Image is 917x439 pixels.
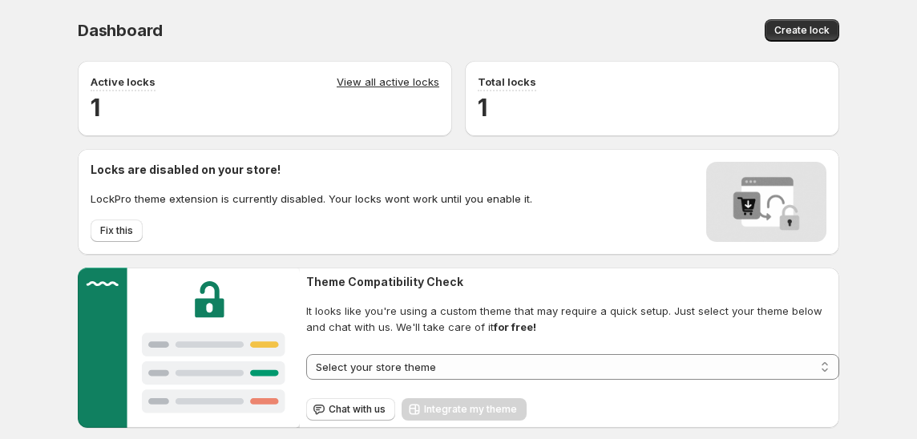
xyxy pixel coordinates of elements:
span: Fix this [100,224,133,237]
h2: Theme Compatibility Check [306,274,839,290]
img: Locks disabled [706,162,826,242]
span: It looks like you're using a custom theme that may require a quick setup. Just select your theme ... [306,303,839,335]
p: Total locks [478,74,536,90]
span: Chat with us [329,403,386,416]
h2: 1 [478,91,826,123]
h2: Locks are disabled on your store! [91,162,532,178]
p: Active locks [91,74,156,90]
button: Chat with us [306,398,395,421]
button: Fix this [91,219,143,242]
p: LockPro theme extension is currently disabled. Your locks wont work until you enable it. [91,191,532,207]
button: Create lock [765,19,839,42]
span: Create lock [774,24,830,37]
img: Customer support [78,268,300,428]
h2: 1 [91,91,439,123]
span: Dashboard [78,21,163,40]
strong: for free! [494,320,536,333]
a: View all active locks [337,74,439,91]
